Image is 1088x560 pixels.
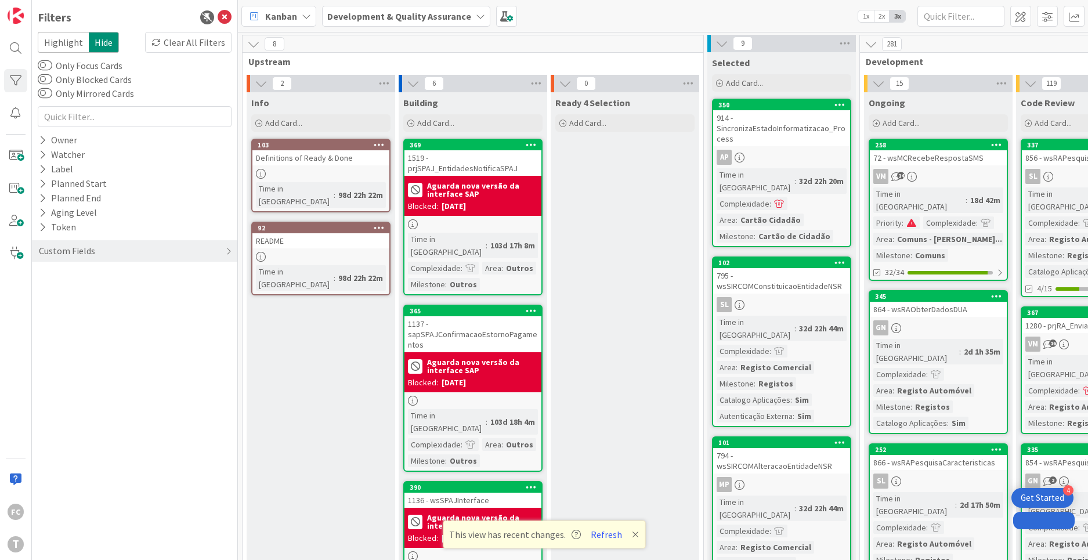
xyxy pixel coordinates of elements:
div: FC [8,504,24,520]
span: : [955,498,957,511]
div: Milestone [873,249,910,262]
div: Comuns - [PERSON_NAME]... [894,233,1005,245]
div: VM [1025,337,1040,352]
span: : [769,525,771,537]
div: SL [1025,169,1040,184]
div: 345 [870,291,1007,302]
div: Sim [792,393,812,406]
span: : [334,272,335,284]
div: Sim [949,417,968,429]
span: : [754,377,756,390]
div: 103 [252,140,389,150]
div: 98d 22h 22m [335,272,386,284]
div: 866 - wsRAPesquisaCaracteristicas [870,455,1007,470]
span: : [461,262,462,274]
div: Time in [GEOGRAPHIC_DATA] [256,182,334,208]
span: Kanban [265,9,297,23]
div: Planned End [38,191,102,205]
span: Code Review [1021,97,1075,109]
div: [DATE] [442,532,466,544]
div: 32d 22h 44m [796,502,847,515]
button: Refresh [587,527,626,542]
span: : [1044,400,1046,413]
div: 103 [258,141,389,149]
span: : [445,454,447,467]
span: Ready 4 Selection [555,97,630,109]
span: : [910,249,912,262]
div: Area [482,262,501,274]
span: : [1044,537,1046,550]
div: 32d 22h 44m [796,322,847,335]
div: Autenticação Externa [717,410,793,422]
div: 864 - wsRAObterDadosDUA [870,302,1007,317]
div: VM [870,169,1007,184]
div: 102795 - wsSIRCOMConstituicaoEntidadeNSR [713,258,850,294]
div: README [252,233,389,248]
button: Only Mirrored Cards [38,88,52,99]
span: : [793,410,794,422]
span: : [1062,249,1064,262]
span: : [486,239,487,252]
div: 2d 1h 35m [961,345,1003,358]
div: 101794 - wsSIRCOMAlteracaoEntidadeNSR [713,438,850,474]
div: Blocked: [408,200,438,212]
span: Add Card... [1035,118,1072,128]
div: Watcher [38,147,86,162]
div: 32d 22h 20m [796,175,847,187]
span: 2x [874,10,890,22]
span: : [966,194,967,207]
span: Add Card... [417,118,454,128]
div: 101 [713,438,850,448]
span: : [754,230,756,243]
b: Development & Quality Assurance [327,10,471,22]
div: Area [873,537,892,550]
div: Milestone [717,377,754,390]
div: 794 - wsSIRCOMAlteracaoEntidadeNSR [713,448,850,474]
div: 258 [870,140,1007,150]
span: : [892,233,894,245]
span: : [926,521,928,534]
div: Registo Automóvel [894,537,974,550]
div: MP [713,477,850,492]
div: 103d 18h 4m [487,416,538,428]
div: Registo Automóvel [894,384,974,397]
span: 9 [733,37,753,50]
div: 3691519 - prjSPAJ_EntidadesNotificaSPAJ [404,140,541,176]
div: Time in [GEOGRAPHIC_DATA] [873,187,966,213]
div: Registo Comercial [738,361,814,374]
div: Aging Level [38,205,98,220]
div: Cartão Cidadão [738,214,804,226]
div: Planned Start [38,176,108,191]
div: Complexidade [923,216,976,229]
div: 1519 - prjSPAJ_EntidadesNotificaSPAJ [404,150,541,176]
div: 914 - SincronizaEstadoInformatizacao_Process [713,110,850,146]
div: Comuns [912,249,948,262]
span: 119 [1042,77,1061,91]
div: Time in [GEOGRAPHIC_DATA] [873,492,955,518]
div: 350 [718,101,850,109]
div: GN [1025,474,1040,489]
div: GN [873,320,888,335]
span: Add Card... [883,118,920,128]
div: 102 [718,259,850,267]
div: Time in [GEOGRAPHIC_DATA] [717,168,794,194]
span: Selected [712,57,750,68]
div: 3651137 - sapSPAJConfirmacaoEstornoPagamentos [404,306,541,352]
b: Aguarda nova versão da interface SAP [427,358,538,374]
div: Blocked: [408,532,438,544]
span: : [736,541,738,554]
span: : [1078,384,1080,397]
div: Milestone [717,230,754,243]
div: Area [1025,537,1044,550]
div: Catalogo Aplicações [873,417,947,429]
span: : [947,417,949,429]
div: Complexidade [717,197,769,210]
span: 6 [424,77,444,91]
span: : [769,345,771,357]
button: Only Blocked Cards [38,74,52,85]
span: : [501,438,503,451]
div: 369 [410,141,541,149]
span: 16 [1049,339,1057,347]
div: Complexidade [1025,384,1078,397]
span: : [892,384,894,397]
